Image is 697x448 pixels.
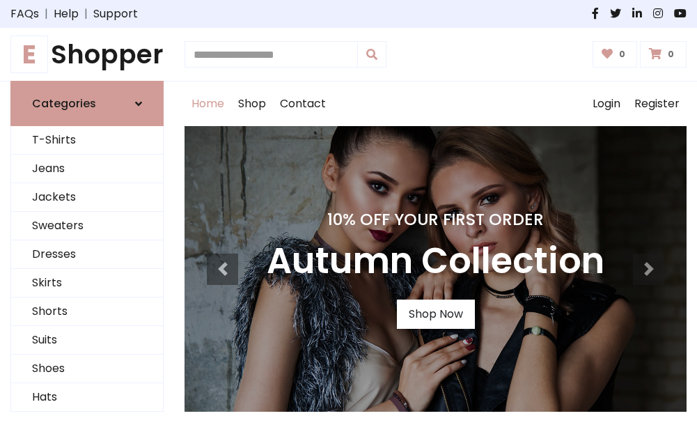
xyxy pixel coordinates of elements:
[79,6,93,22] span: |
[185,82,231,126] a: Home
[93,6,138,22] a: Support
[11,183,163,212] a: Jackets
[231,82,273,126] a: Shop
[10,6,39,22] a: FAQs
[11,212,163,240] a: Sweaters
[10,36,48,73] span: E
[11,298,163,326] a: Shorts
[616,48,629,61] span: 0
[273,82,333,126] a: Contact
[267,240,604,283] h3: Autumn Collection
[11,355,163,383] a: Shoes
[11,326,163,355] a: Suits
[10,39,164,70] a: EShopper
[11,155,163,183] a: Jeans
[267,210,604,229] h4: 10% Off Your First Order
[10,39,164,70] h1: Shopper
[397,300,475,329] a: Shop Now
[593,41,638,68] a: 0
[664,48,678,61] span: 0
[11,126,163,155] a: T-Shirts
[54,6,79,22] a: Help
[11,269,163,298] a: Skirts
[11,240,163,269] a: Dresses
[11,383,163,412] a: Hats
[586,82,627,126] a: Login
[10,81,164,126] a: Categories
[627,82,687,126] a: Register
[32,97,96,110] h6: Categories
[39,6,54,22] span: |
[640,41,687,68] a: 0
